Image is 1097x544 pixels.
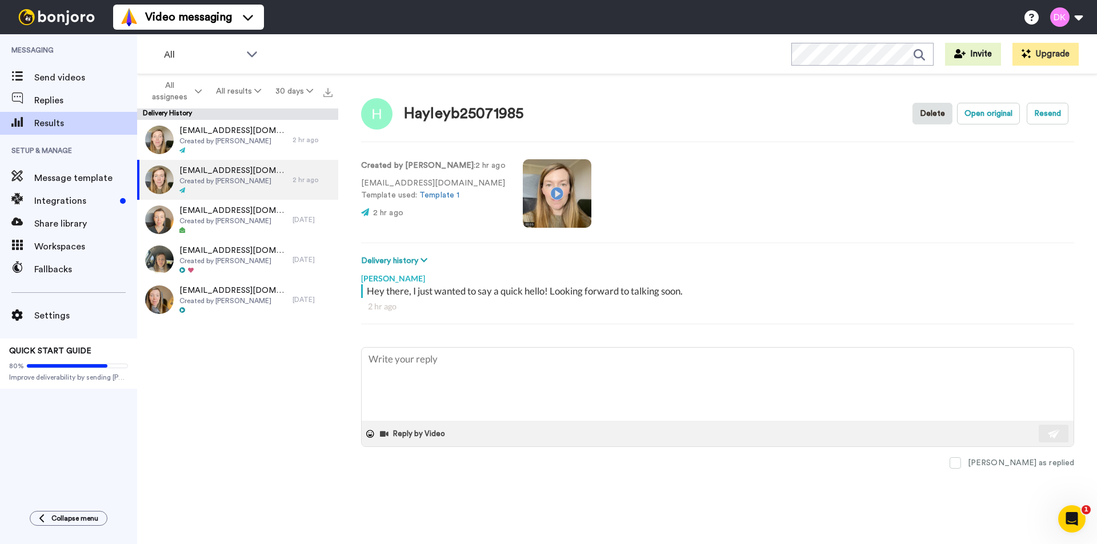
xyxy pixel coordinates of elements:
[51,514,98,523] span: Collapse menu
[293,295,333,304] div: [DATE]
[145,285,174,314] img: db27f587-cf02-479c-9adf-e1127af2b45e-thumb.jpg
[404,106,523,122] div: Hayleyb25071985
[179,205,287,216] span: [EMAIL_ADDRESS][DOMAIN_NAME]
[179,125,287,136] span: [EMAIL_ADDRESS][DOMAIN_NAME]
[14,9,99,25] img: bj-logo-header-white.svg
[137,280,338,320] a: [EMAIL_ADDRESS][DOMAIN_NAME]Created by [PERSON_NAME][DATE]
[137,200,338,240] a: [EMAIL_ADDRESS][DOMAIN_NAME]Created by [PERSON_NAME][DATE]
[367,284,1071,298] div: Hey there, I just wanted to say a quick hello! Looking forward to talking soon.
[1048,429,1060,438] img: send-white.svg
[9,347,91,355] span: QUICK START GUIDE
[320,83,336,100] button: Export all results that match these filters now.
[34,309,137,323] span: Settings
[34,217,137,231] span: Share library
[361,255,431,267] button: Delivery history
[120,8,138,26] img: vm-color.svg
[30,511,107,526] button: Collapse menu
[34,171,137,185] span: Message template
[957,103,1020,124] button: Open original
[137,160,338,200] a: [EMAIL_ADDRESS][DOMAIN_NAME]Created by [PERSON_NAME]2 hr ago
[179,296,287,305] span: Created by [PERSON_NAME]
[1082,505,1091,514] span: 1
[419,191,459,199] a: Template 1
[361,98,393,130] img: Image of Hayleyb25071985
[145,126,174,154] img: df5641ce-c525-4491-8930-b584bf572b13-thumb.jpg
[145,9,232,25] span: Video messaging
[9,361,24,370] span: 80%
[361,178,506,202] p: [EMAIL_ADDRESS][DOMAIN_NAME] Template used:
[293,135,333,144] div: 2 hr ago
[361,162,474,170] strong: Created by [PERSON_NAME]
[379,425,449,442] button: Reply by Video
[137,120,338,160] a: [EMAIL_ADDRESS][DOMAIN_NAME]Created by [PERSON_NAME]2 hr ago
[137,240,338,280] a: [EMAIL_ADDRESS][DOMAIN_NAME]Created by [PERSON_NAME][DATE]
[34,71,137,84] span: Send videos
[179,285,287,296] span: [EMAIL_ADDRESS][DOMAIN_NAME]
[945,43,1001,66] button: Invite
[368,301,1067,312] div: 2 hr ago
[34,194,115,208] span: Integrations
[373,209,403,217] span: 2 hr ago
[179,245,287,256] span: [EMAIL_ADDRESS][DOMAIN_NAME]
[323,88,333,97] img: export.svg
[968,457,1074,469] div: [PERSON_NAME] as replied
[9,373,128,382] span: Improve deliverability by sending [PERSON_NAME]’s from your own email
[1012,43,1079,66] button: Upgrade
[34,240,137,253] span: Workspaces
[179,256,287,265] span: Created by [PERSON_NAME]
[164,48,241,62] span: All
[145,166,174,194] img: 9a6b456b-b89f-4797-a8f6-032a18af2b9c-thumb.jpg
[361,160,506,172] p: : 2 hr ago
[34,94,137,107] span: Replies
[146,80,193,103] span: All assignees
[179,165,287,176] span: [EMAIL_ADDRESS][DOMAIN_NAME]
[912,103,952,124] button: Delete
[293,215,333,224] div: [DATE]
[361,267,1074,284] div: [PERSON_NAME]
[209,81,269,102] button: All results
[1058,505,1086,533] iframe: Intercom live chat
[34,116,137,130] span: Results
[145,205,174,234] img: 1223dd7b-ed39-46a6-9f9d-d1cdd6de24ce-thumb.jpg
[179,136,287,146] span: Created by [PERSON_NAME]
[179,216,287,225] span: Created by [PERSON_NAME]
[293,255,333,264] div: [DATE]
[139,75,209,107] button: All assignees
[268,81,320,102] button: 30 days
[137,108,338,120] div: Delivery History
[145,245,174,274] img: 81275b7d-7302-451f-9955-3c376daaa060-thumb.jpg
[179,176,287,186] span: Created by [PERSON_NAME]
[293,175,333,184] div: 2 hr ago
[34,263,137,276] span: Fallbacks
[1027,103,1068,124] button: Resend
